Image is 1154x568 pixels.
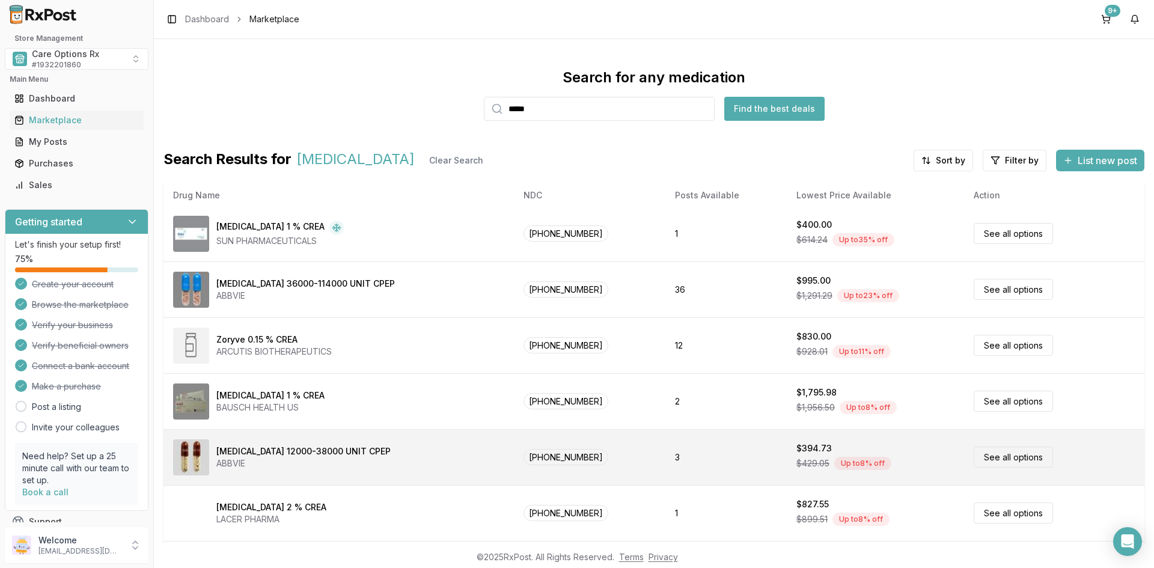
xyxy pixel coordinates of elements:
[14,136,139,148] div: My Posts
[32,299,129,311] span: Browse the marketplace
[216,402,325,414] div: BAUSCH HEALTH US
[32,48,99,60] span: Care Options Rx
[173,328,209,364] img: Zoryve 0.15 % CREA
[12,536,31,555] img: User avatar
[796,457,829,469] span: $429.05
[32,60,81,70] span: # 1932201860
[796,275,831,287] div: $995.00
[15,253,33,265] span: 75 %
[796,331,831,343] div: $830.00
[724,97,825,121] button: Find the best deals
[832,513,890,526] div: Up to 8 % off
[796,290,832,302] span: $1,291.29
[832,233,894,246] div: Up to 35 % off
[665,373,787,429] td: 2
[10,174,144,196] a: Sales
[914,150,973,171] button: Sort by
[5,89,148,108] button: Dashboard
[974,335,1053,356] a: See all options
[796,513,828,525] span: $899.51
[14,157,139,169] div: Purchases
[524,225,608,242] span: [PHONE_NUMBER]
[420,150,493,171] a: Clear Search
[665,181,787,210] th: Posts Available
[38,534,122,546] p: Welcome
[1078,153,1137,168] span: List new post
[5,48,148,70] button: Select a view
[974,223,1053,244] a: See all options
[216,221,325,235] div: [MEDICAL_DATA] 1 % CREA
[665,261,787,317] td: 36
[665,317,787,373] td: 12
[14,114,139,126] div: Marketplace
[665,485,787,541] td: 1
[832,345,891,358] div: Up to 11 % off
[163,150,292,171] span: Search Results for
[249,13,299,25] span: Marketplace
[1056,150,1144,171] button: List new post
[665,429,787,485] td: 3
[216,389,325,402] div: [MEDICAL_DATA] 1 % CREA
[796,498,829,510] div: $827.55
[15,215,82,229] h3: Getting started
[5,132,148,151] button: My Posts
[14,93,139,105] div: Dashboard
[10,153,144,174] a: Purchases
[619,552,644,562] a: Terms
[5,111,148,130] button: Marketplace
[665,206,787,261] td: 1
[216,235,344,247] div: SUN PHARMACEUTICALS
[185,13,229,25] a: Dashboard
[974,279,1053,300] a: See all options
[173,439,209,475] img: Creon 12000-38000 UNIT CPEP
[524,449,608,465] span: [PHONE_NUMBER]
[1113,527,1142,556] div: Open Intercom Messenger
[32,380,101,392] span: Make a purchase
[216,445,391,457] div: [MEDICAL_DATA] 12000-38000 UNIT CPEP
[185,13,299,25] nav: breadcrumb
[22,487,69,497] a: Book a call
[837,289,899,302] div: Up to 23 % off
[173,216,209,252] img: Winlevi 1 % CREA
[974,391,1053,412] a: See all options
[10,109,144,131] a: Marketplace
[5,176,148,195] button: Sales
[5,154,148,173] button: Purchases
[1096,10,1116,29] button: 9+
[524,505,608,521] span: [PHONE_NUMBER]
[10,75,144,84] h2: Main Menu
[1056,156,1144,168] a: List new post
[32,360,129,372] span: Connect a bank account
[173,383,209,420] img: Noritate 1 % CREA
[787,181,964,210] th: Lowest Price Available
[216,290,395,302] div: ABBVIE
[10,88,144,109] a: Dashboard
[216,334,298,346] div: Zoryve 0.15 % CREA
[15,239,138,251] p: Let's finish your setup first!
[173,495,209,531] img: Ertaczo 2 % CREA
[964,181,1144,210] th: Action
[216,513,326,525] div: LACER PHARMA
[840,401,897,414] div: Up to 8 % off
[5,34,148,43] h2: Store Management
[514,181,665,210] th: NDC
[796,219,832,231] div: $400.00
[10,131,144,153] a: My Posts
[296,150,415,171] span: [MEDICAL_DATA]
[524,393,608,409] span: [PHONE_NUMBER]
[974,502,1053,524] a: See all options
[5,511,148,533] button: Support
[649,552,678,562] a: Privacy
[524,337,608,353] span: [PHONE_NUMBER]
[1105,5,1120,17] div: 9+
[796,386,837,399] div: $1,795.98
[834,457,891,470] div: Up to 8 % off
[216,457,391,469] div: ABBVIE
[5,5,82,24] img: RxPost Logo
[974,447,1053,468] a: See all options
[216,278,395,290] div: [MEDICAL_DATA] 36000-114000 UNIT CPEP
[796,346,828,358] span: $928.01
[163,181,514,210] th: Drug Name
[32,340,129,352] span: Verify beneficial owners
